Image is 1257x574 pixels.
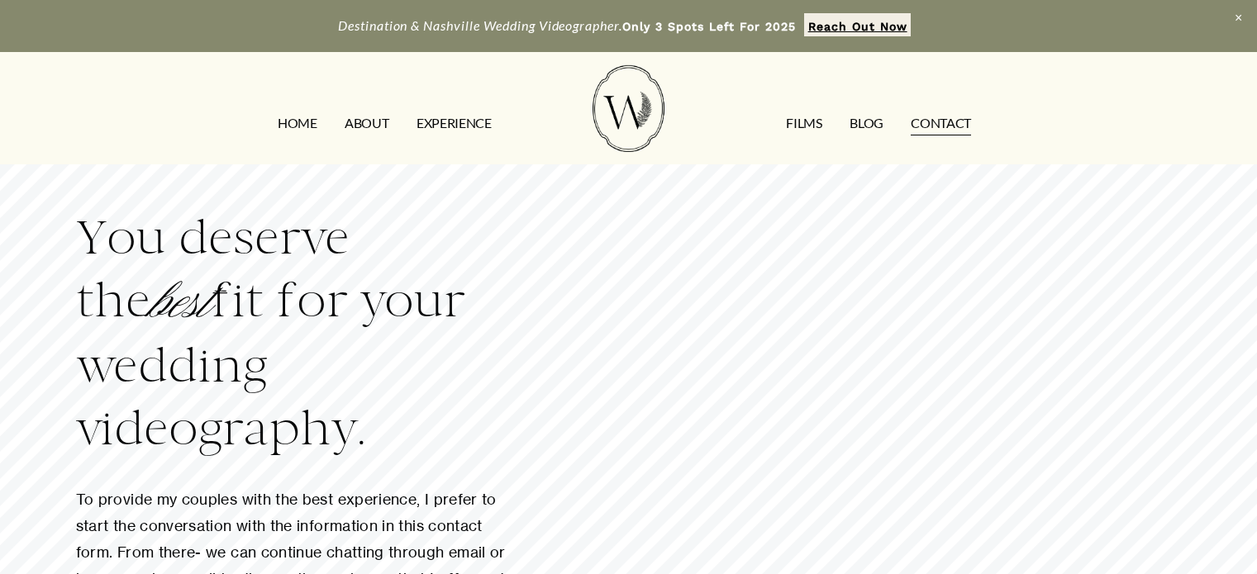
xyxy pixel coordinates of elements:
[911,111,971,137] a: CONTACT
[786,111,821,137] a: FILMS
[417,111,492,137] a: EXPERIENCE
[150,273,211,333] em: best
[345,111,388,137] a: ABOUT
[278,111,317,137] a: HOME
[808,20,907,33] strong: Reach Out Now
[76,206,523,460] h2: You deserve the fit for your wedding videography.
[850,111,883,137] a: Blog
[804,13,911,36] a: Reach Out Now
[593,65,664,152] img: Wild Fern Weddings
